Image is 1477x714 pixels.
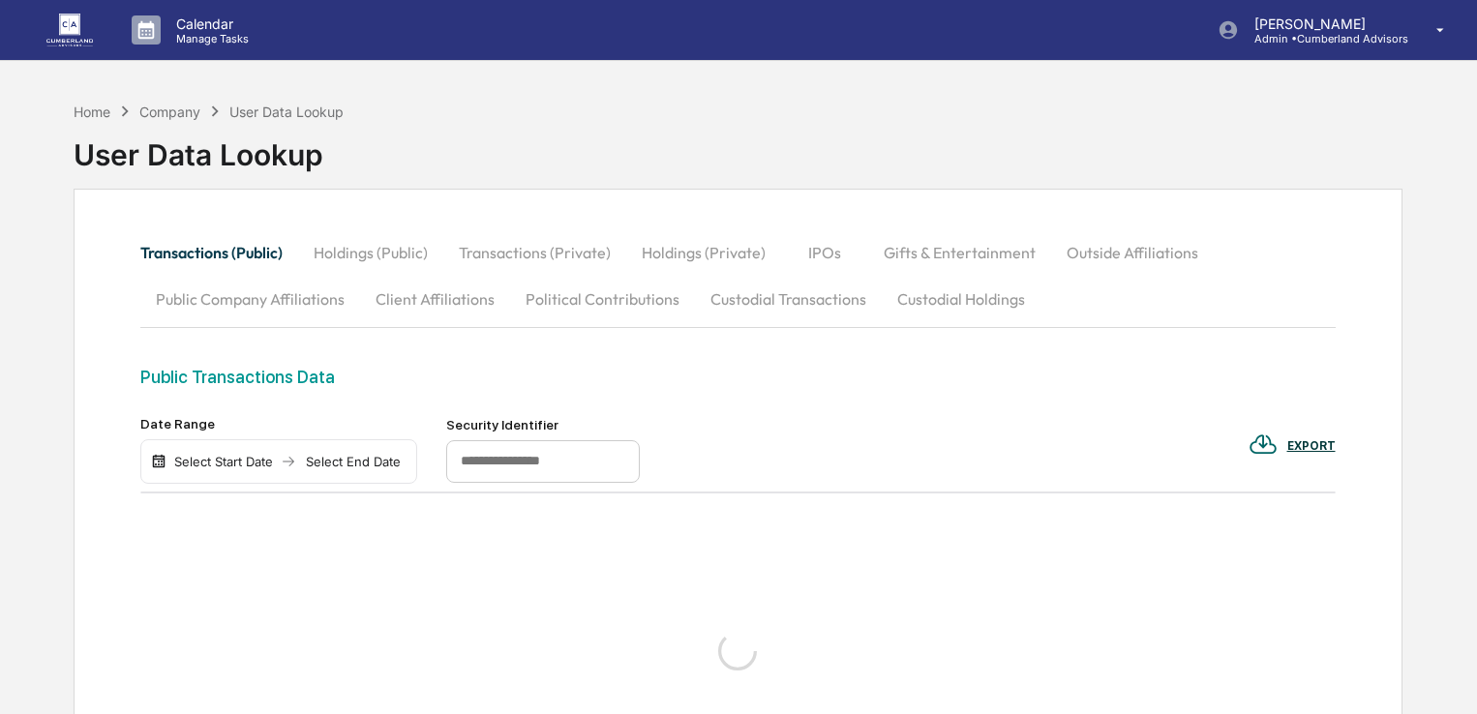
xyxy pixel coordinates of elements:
p: Admin • Cumberland Advisors [1239,32,1408,45]
img: arrow right [281,454,296,469]
img: logo [46,14,93,45]
button: Transactions (Public) [140,229,298,276]
p: Manage Tasks [161,32,258,45]
p: [PERSON_NAME] [1239,15,1408,32]
button: Outside Affiliations [1051,229,1214,276]
button: IPOs [781,229,868,276]
div: Public Transactions Data [140,367,1335,387]
img: EXPORT [1249,430,1278,459]
img: calendar [151,454,166,469]
div: Select End Date [300,454,407,469]
button: Custodial Transactions [695,276,882,322]
button: Transactions (Private) [443,229,626,276]
button: Holdings (Private) [626,229,781,276]
button: Custodial Holdings [882,276,1040,322]
button: Gifts & Entertainment [868,229,1051,276]
p: Calendar [161,15,258,32]
button: Public Company Affiliations [140,276,360,322]
div: Company [139,104,200,120]
div: Home [74,104,110,120]
div: EXPORT [1287,439,1336,453]
button: Political Contributions [510,276,695,322]
div: User Data Lookup [229,104,344,120]
button: Holdings (Public) [298,229,443,276]
div: Security Identifier [446,417,640,432]
div: Date Range [140,416,417,431]
div: Select Start Date [170,454,277,469]
div: secondary tabs example [140,229,1335,322]
button: Client Affiliations [360,276,510,322]
div: User Data Lookup [74,122,345,172]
